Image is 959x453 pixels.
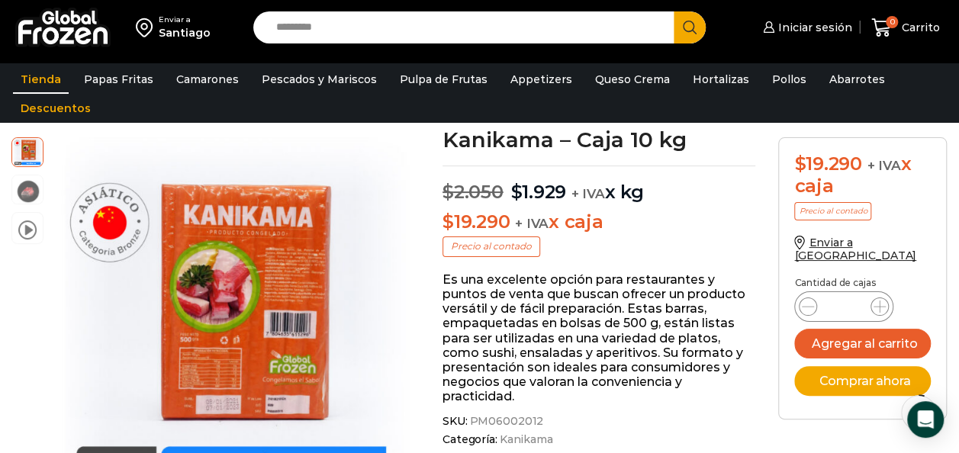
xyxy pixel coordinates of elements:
[497,433,553,446] a: Kanikama
[907,401,944,438] div: Open Intercom Messenger
[12,136,43,166] span: kanikama
[12,175,43,206] span: kanikama
[515,216,549,231] span: + IVA
[510,181,522,203] span: $
[442,181,504,203] bdi: 2.050
[794,153,931,198] div: x caja
[759,12,852,43] a: Iniciar sesión
[442,210,510,233] bdi: 19.290
[571,186,605,201] span: + IVA
[442,415,755,428] span: SKU:
[794,366,931,396] button: Comprar ahora
[764,65,814,94] a: Pollos
[510,181,566,203] bdi: 1.929
[254,65,385,94] a: Pescados y Mariscos
[829,296,858,317] input: Product quantity
[442,210,454,233] span: $
[867,10,944,46] a: 0 Carrito
[13,94,98,123] a: Descuentos
[136,14,159,40] img: address-field-icon.svg
[76,65,161,94] a: Papas Fritas
[898,20,940,35] span: Carrito
[442,129,755,150] h1: Kanikama – Caja 10 kg
[169,65,246,94] a: Camarones
[442,236,540,256] p: Precio al contado
[159,14,211,25] div: Enviar a
[442,272,755,404] p: Es una excelente opción para restaurantes y puntos de venta que buscan ofrecer un producto versát...
[794,153,861,175] bdi: 19.290
[392,65,495,94] a: Pulpa de Frutas
[674,11,706,43] button: Search button
[442,211,755,233] p: x caja
[442,433,755,446] span: Categoría:
[822,65,893,94] a: Abarrotes
[774,20,852,35] span: Iniciar sesión
[794,236,916,262] a: Enviar a [GEOGRAPHIC_DATA]
[794,153,806,175] span: $
[867,158,900,173] span: + IVA
[794,278,931,288] p: Cantidad de cajas
[587,65,677,94] a: Queso Crema
[886,16,898,28] span: 0
[159,25,211,40] div: Santiago
[503,65,580,94] a: Appetizers
[794,202,871,220] p: Precio al contado
[13,65,69,94] a: Tienda
[442,165,755,204] p: x kg
[442,181,454,203] span: $
[794,329,931,358] button: Agregar al carrito
[467,415,543,428] span: PM06002012
[685,65,757,94] a: Hortalizas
